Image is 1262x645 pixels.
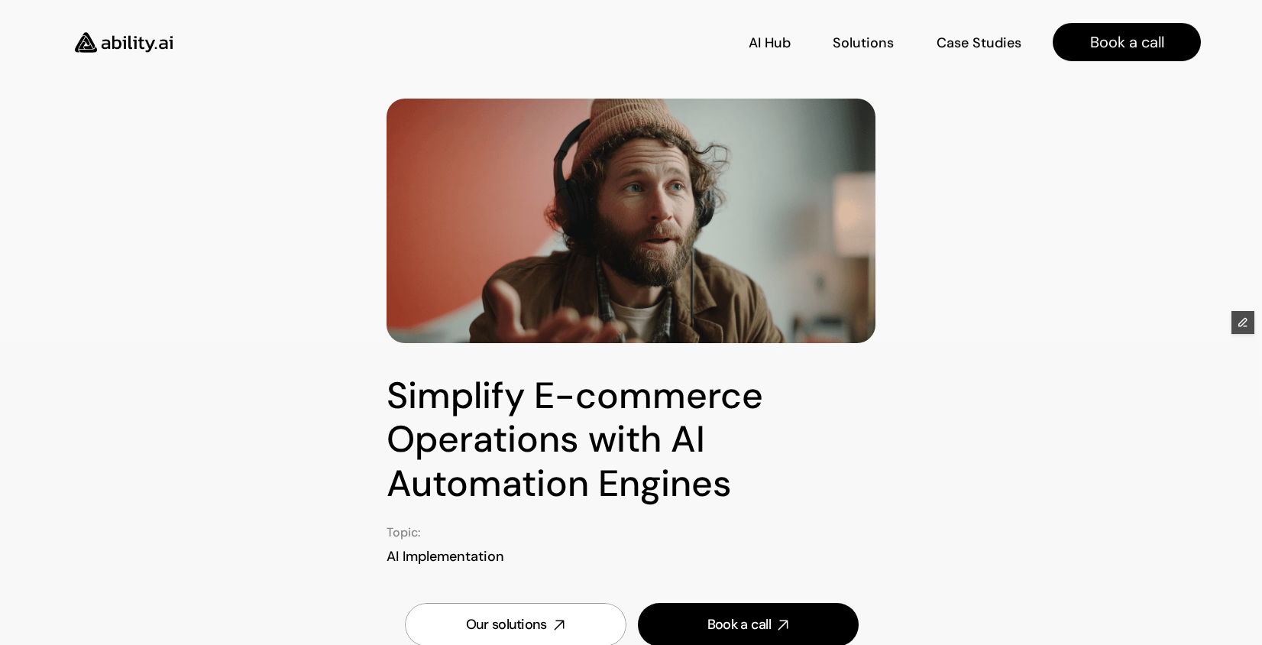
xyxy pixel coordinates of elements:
button: Edit Framer Content [1231,311,1254,334]
p: Solutions [833,34,894,53]
div: Our solutions [466,615,547,634]
a: Case Studies [936,29,1022,56]
a: Solutions [833,29,894,56]
p: AI Implementation [387,547,875,566]
h1: Simplify E-commerce Operations with AI Automation Engines [387,374,875,506]
nav: Main navigation [194,23,1201,61]
a: Book a call [1053,23,1201,61]
a: AI Hub [749,29,791,56]
p: AI Hub [749,34,791,53]
p: Book a call [1090,31,1164,53]
div: Book a call [707,615,771,634]
p: Topic: [387,524,421,541]
p: Case Studies [937,34,1021,53]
